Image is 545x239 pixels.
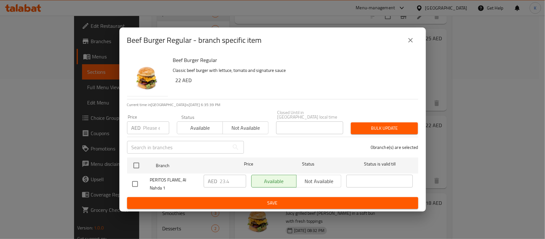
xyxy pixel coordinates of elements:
span: Status is valid till [346,160,413,168]
h2: Beef Burger Regular - branch specific item [127,35,262,45]
h6: 22 AED [176,76,413,85]
p: Classic beef burger with lettuce, tomato and signature sauce [173,66,413,74]
span: Bulk update [356,124,413,132]
p: Current time in [GEOGRAPHIC_DATA] is [DATE] 6:35:39 PM [127,102,418,108]
span: Available [180,123,220,133]
span: Status [275,160,341,168]
p: 0 branche(s) are selected [371,144,418,150]
span: Branch [156,162,222,170]
button: Available [177,121,223,134]
p: AED [132,124,141,132]
span: Not available [225,123,266,133]
h6: Beef Burger Regular [173,56,413,65]
input: Please enter price [143,121,169,134]
span: Save [132,199,413,207]
input: Search in branches [127,141,229,154]
button: Bulk update [351,122,418,134]
span: PERITOS FLAME, Al Nahda 1 [150,176,199,192]
p: AED [208,177,217,185]
span: Price [227,160,270,168]
input: Please enter price [220,175,246,188]
button: Save [127,197,418,209]
button: close [403,33,418,48]
button: Not available [223,121,269,134]
img: Beef Burger Regular [127,56,168,96]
